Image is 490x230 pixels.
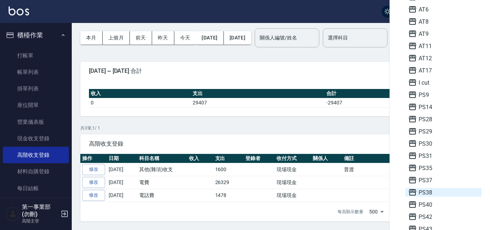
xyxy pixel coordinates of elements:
[408,29,479,38] span: AT9
[408,115,479,123] span: PS28
[408,5,479,14] span: AT6
[408,188,479,197] span: PS38
[408,200,479,209] span: PS40
[408,176,479,184] span: PS37
[408,90,479,99] span: PS9
[408,139,479,148] span: PS30
[408,103,479,111] span: PS14
[408,151,479,160] span: PS31
[408,164,479,172] span: PS35
[408,212,479,221] span: PS42
[408,127,479,136] span: PS29
[408,54,479,62] span: AT12
[408,17,479,26] span: AT8
[408,66,479,75] span: AT17
[408,78,479,87] span: I cut
[408,42,479,50] span: AT11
